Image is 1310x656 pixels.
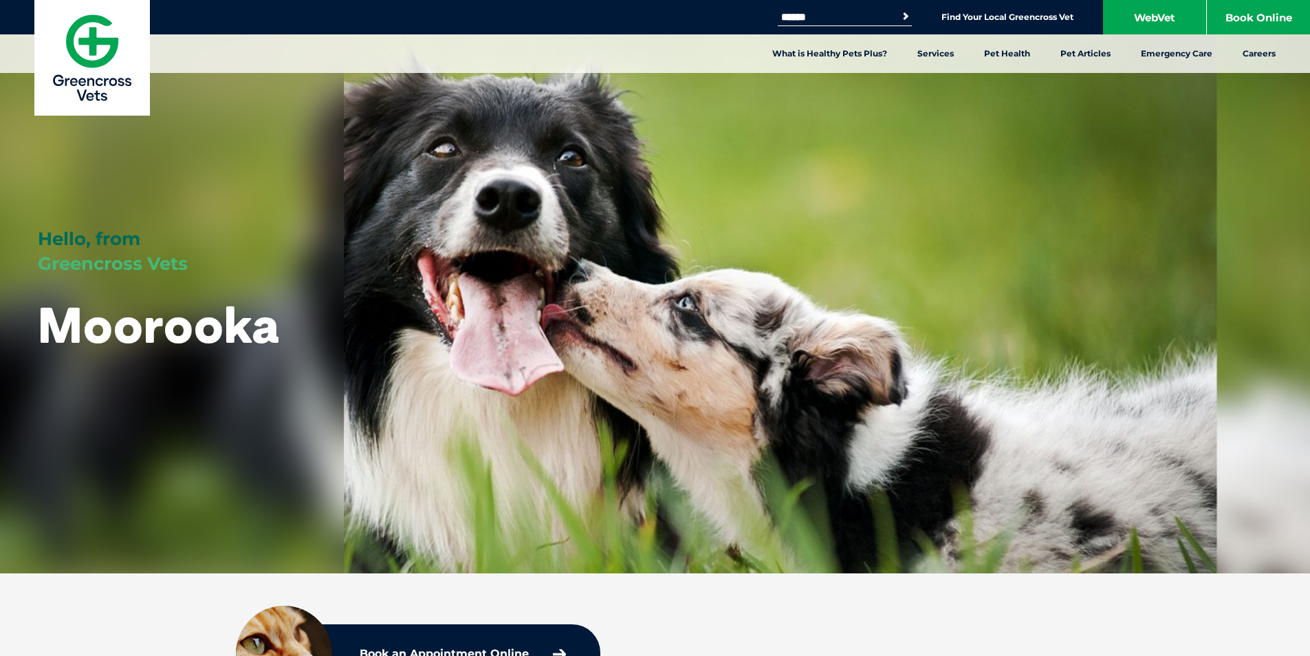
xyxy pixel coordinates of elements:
a: Pet Articles [1045,34,1126,73]
span: Greencross Vets [38,253,188,275]
a: Services [902,34,969,73]
a: Emergency Care [1126,34,1227,73]
a: Careers [1227,34,1291,73]
a: Find Your Local Greencross Vet [941,12,1073,23]
a: Pet Health [969,34,1045,73]
button: Search [899,10,913,23]
a: What is Healthy Pets Plus? [757,34,902,73]
span: Hello, from [38,228,140,250]
h1: Moorooka [38,297,279,352]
